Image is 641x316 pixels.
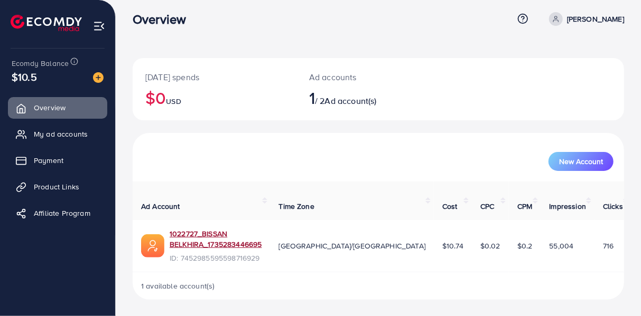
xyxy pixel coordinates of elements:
span: $10.74 [442,241,463,251]
span: Overview [34,102,66,113]
span: CPC [480,201,494,212]
span: $0.02 [480,241,500,251]
span: Clicks [603,201,623,212]
a: 1022727_BISSAN BELKHIRA_1735283446695 [170,228,262,250]
img: logo [11,15,82,31]
a: Affiliate Program [8,203,107,224]
span: 716 [603,241,614,251]
a: Payment [8,150,107,171]
a: Product Links [8,176,107,197]
span: 55,004 [550,241,574,251]
img: menu [93,20,105,32]
span: CPM [517,201,532,212]
span: Cost [442,201,458,212]
button: New Account [549,152,614,171]
a: [PERSON_NAME] [545,12,624,26]
span: 1 [309,85,315,110]
span: ID: 7452985595598716929 [170,253,262,263]
span: Ecomdy Balance [12,58,69,69]
h2: / 2 [309,88,407,108]
span: 1 available account(s) [141,281,215,291]
span: Impression [550,201,587,212]
h2: $0 [145,88,284,108]
iframe: Chat [596,269,633,308]
span: $10.5 [12,69,37,84]
p: Ad accounts [309,71,407,83]
span: New Account [559,158,603,165]
span: Affiliate Program [34,208,90,218]
span: Time Zone [279,201,314,212]
span: [GEOGRAPHIC_DATA]/[GEOGRAPHIC_DATA] [279,241,426,251]
p: [DATE] spends [145,71,284,83]
span: Product Links [34,181,79,192]
img: image [93,72,104,83]
img: ic-ads-acc.e4c84228.svg [141,234,164,257]
span: Ad Account [141,201,180,212]
p: [PERSON_NAME] [567,13,624,25]
a: My ad accounts [8,123,107,145]
span: USD [166,96,181,107]
h3: Overview [133,12,194,27]
span: $0.2 [517,241,533,251]
span: Ad account(s) [325,95,377,107]
a: Overview [8,97,107,118]
span: Payment [34,155,63,166]
span: My ad accounts [34,129,88,139]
